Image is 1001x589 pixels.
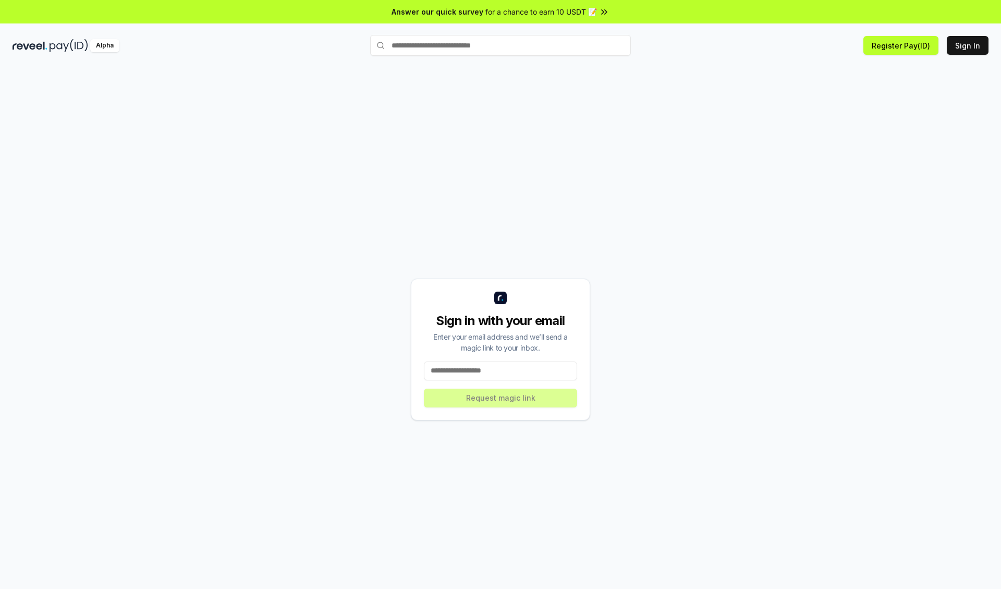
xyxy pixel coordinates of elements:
button: Sign In [947,36,988,55]
div: Enter your email address and we’ll send a magic link to your inbox. [424,331,577,353]
img: logo_small [494,292,507,304]
span: Answer our quick survey [392,6,483,17]
div: Alpha [90,39,119,52]
button: Register Pay(ID) [863,36,938,55]
img: pay_id [50,39,88,52]
img: reveel_dark [13,39,47,52]
span: for a chance to earn 10 USDT 📝 [485,6,597,17]
div: Sign in with your email [424,312,577,329]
